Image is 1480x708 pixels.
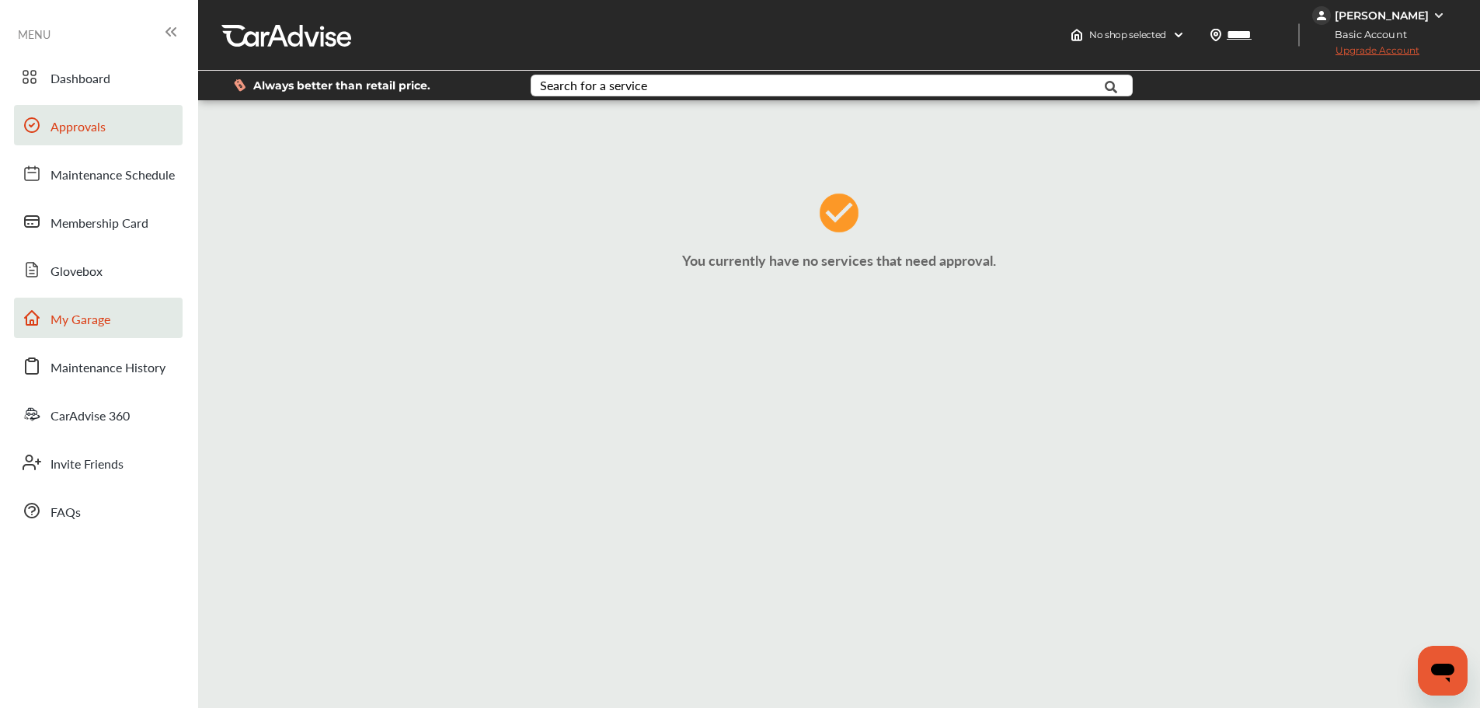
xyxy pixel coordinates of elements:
a: CarAdvise 360 [14,394,183,434]
span: Dashboard [50,69,110,89]
span: Basic Account [1314,26,1419,43]
img: header-down-arrow.9dd2ce7d.svg [1172,29,1185,41]
div: Search for a service [540,79,647,92]
a: Dashboard [14,57,183,97]
a: My Garage [14,298,183,338]
span: My Garage [50,310,110,330]
span: Glovebox [50,262,103,282]
div: [PERSON_NAME] [1335,9,1429,23]
span: Always better than retail price. [253,80,430,91]
span: Maintenance History [50,358,165,378]
a: Maintenance Schedule [14,153,183,194]
a: Invite Friends [14,442,183,483]
span: Maintenance Schedule [50,166,175,186]
img: WGsFRI8htEPBVLJbROoPRyZpYNWhNONpIPPETTm6eUC0GeLEiAAAAAElFTkSuQmCC [1433,9,1445,22]
img: dollor_label_vector.a70140d1.svg [234,78,246,92]
span: Membership Card [50,214,148,234]
a: Glovebox [14,249,183,290]
img: jVpblrzwTbfkPYzPPzSLxeg0AAAAASUVORK5CYII= [1312,6,1331,25]
a: Maintenance History [14,346,183,386]
span: No shop selected [1089,29,1166,41]
span: Approvals [50,117,106,138]
p: You currently have no services that need approval. [202,250,1476,270]
img: header-divider.bc55588e.svg [1298,23,1300,47]
img: location_vector.a44bc228.svg [1210,29,1222,41]
span: MENU [18,28,50,40]
iframe: Button to launch messaging window [1418,646,1468,696]
a: Membership Card [14,201,183,242]
a: FAQs [14,490,183,531]
a: Approvals [14,105,183,145]
span: Upgrade Account [1312,44,1419,64]
span: CarAdvise 360 [50,406,130,427]
span: Invite Friends [50,455,124,475]
span: FAQs [50,503,81,523]
img: header-home-logo.8d720a4f.svg [1071,29,1083,41]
